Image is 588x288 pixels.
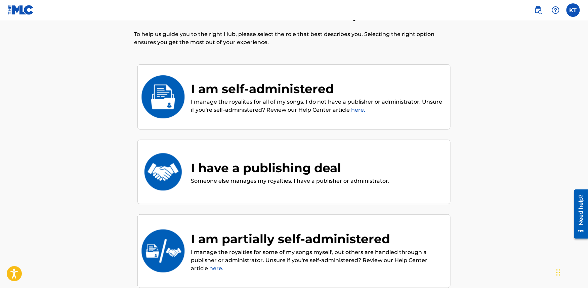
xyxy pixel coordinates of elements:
div: I am partially self-administered [191,230,444,248]
a: Public Search [532,3,545,17]
p: Someone else manages my royalties. I have a publisher or administrator. [191,177,389,185]
img: I have a publishing deal [141,150,185,193]
iframe: Resource Center [569,187,588,241]
img: search [534,6,542,14]
img: I am partially self-administered [141,229,185,273]
a: here. [351,107,365,113]
div: I am self-administeredI am self-administeredI manage the royalites for all of my songs. I do not ... [137,64,451,130]
div: I have a publishing dealI have a publishing dealSomeone else manages my royalties. I have a publi... [137,140,451,204]
div: User Menu [566,3,580,17]
div: Drag [556,262,560,283]
img: help [552,6,560,14]
img: MLC Logo [8,5,34,15]
div: I am self-administered [191,80,444,98]
div: I am partially self-administeredI am partially self-administeredI manage the royalties for some o... [137,214,451,288]
img: I am self-administered [141,75,185,118]
p: I manage the royalites for all of my songs. I do not have a publisher or administrator. Unsure if... [191,98,444,114]
a: here. [209,265,223,272]
iframe: Chat Widget [554,256,588,288]
div: Help [549,3,562,17]
p: To help us guide you to the right Hub, please select the role that best describes you. Selecting ... [134,30,454,46]
div: I have a publishing deal [191,159,389,177]
p: I manage the royalties for some of my songs myself, but others are handled through a publisher or... [191,248,444,273]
